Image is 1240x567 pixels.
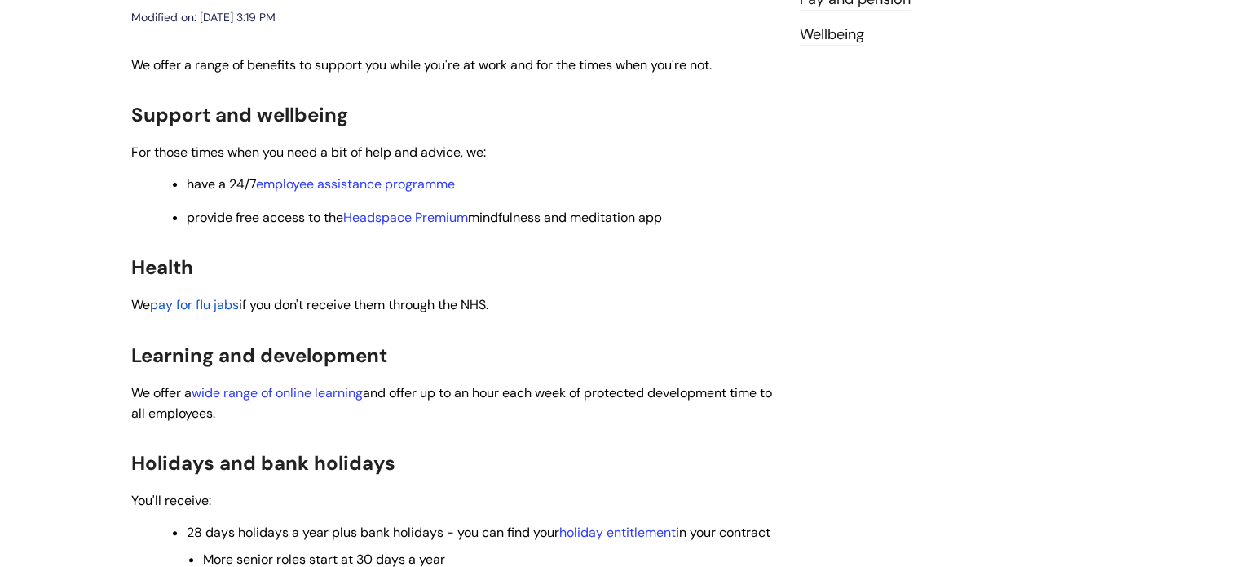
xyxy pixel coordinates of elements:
a: holiday entitlement [559,524,676,541]
a: pay for flu jabs [150,296,239,313]
span: You'll receive: [131,492,211,509]
span: Holidays and bank holidays [131,450,395,476]
span: Learning and development [131,343,387,368]
a: wide range of online learning [192,384,363,401]
span: Health [131,255,193,280]
span: We offer a and offer up to an hour each week of protected development time to all employees. [131,384,772,422]
span: 28 days holidays a year plus bank holidays - you can find your in your contract [187,524,770,541]
span: have a 24/7 [187,175,455,193]
a: employee assistance programme [256,175,455,193]
span: For those times when you need a bit of help and advice, we: [131,144,486,161]
span: We if you don't receive them through the NHS. [131,296,488,313]
a: Headspace Premium [343,209,468,226]
span: We offer a range of benefits to support you while you're at work and for the times when you're not. [131,56,712,73]
span: Support and wellbeing [131,102,348,127]
div: Modified on: [DATE] 3:19 PM [131,7,276,28]
a: Wellbeing [800,24,864,46]
span: provide free access to the mindfulness and meditation app [187,209,662,226]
